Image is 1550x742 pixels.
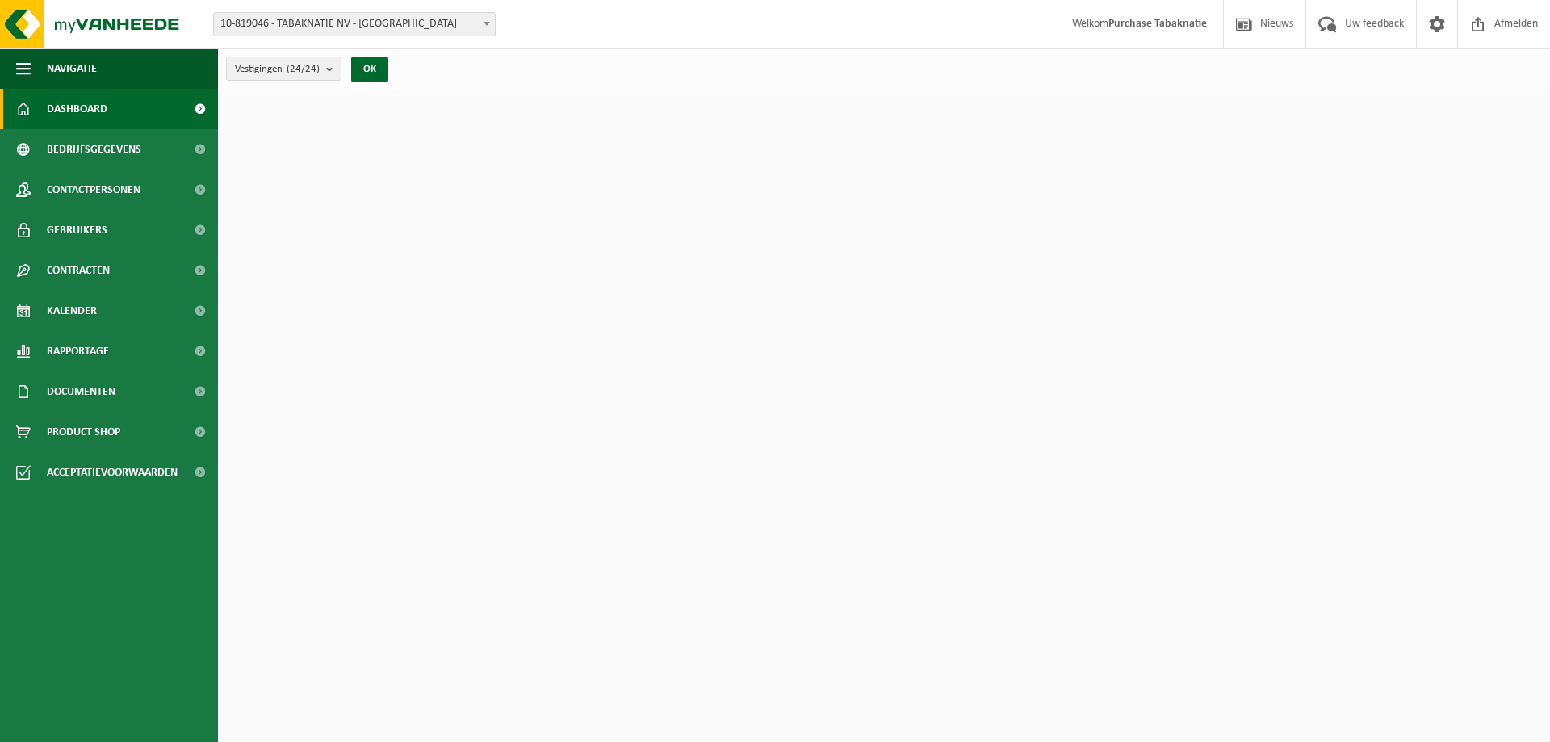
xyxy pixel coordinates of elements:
span: Contracten [47,250,110,291]
span: Contactpersonen [47,170,140,210]
span: Vestigingen [235,57,320,82]
span: 10-819046 - TABAKNATIE NV - ANTWERPEN [213,12,496,36]
count: (24/24) [287,64,320,74]
span: 10-819046 - TABAKNATIE NV - ANTWERPEN [214,13,495,36]
span: Acceptatievoorwaarden [47,452,178,493]
span: Rapportage [47,331,109,371]
span: Kalender [47,291,97,331]
button: Vestigingen(24/24) [226,57,341,81]
strong: Purchase Tabaknatie [1108,18,1207,30]
span: Bedrijfsgegevens [47,129,141,170]
span: Product Shop [47,412,120,452]
span: Documenten [47,371,115,412]
button: OK [351,57,388,82]
span: Dashboard [47,89,107,129]
span: Navigatie [47,48,97,89]
span: Gebruikers [47,210,107,250]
